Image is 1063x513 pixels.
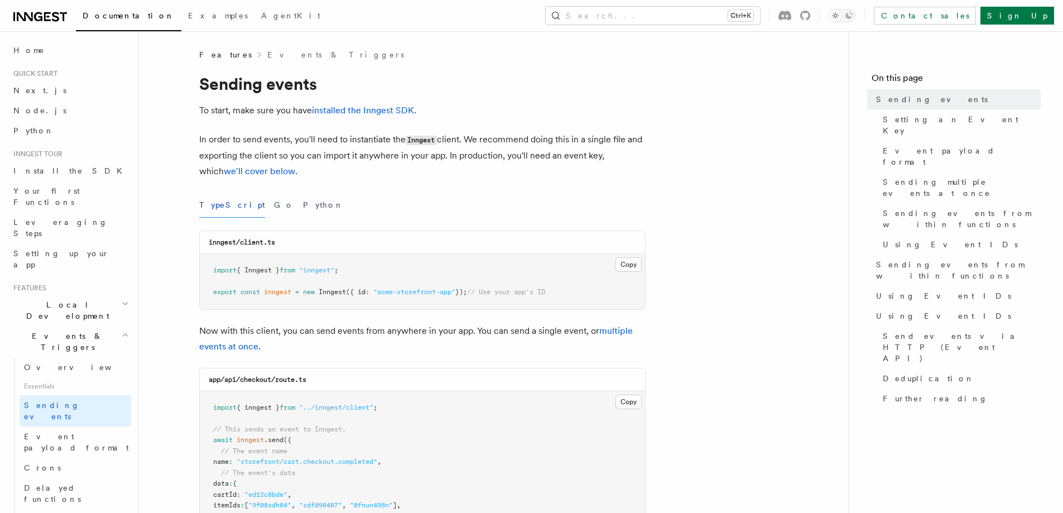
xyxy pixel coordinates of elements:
span: Examples [188,11,248,20]
a: Examples [181,3,254,30]
span: Delayed functions [24,483,81,504]
span: itemIds [213,501,241,509]
span: Sending events from within functions [883,208,1041,230]
span: Using Event IDs [883,239,1018,250]
span: Documentation [83,11,175,20]
a: Next.js [9,80,131,100]
span: Further reading [883,393,988,404]
a: Sending events [872,89,1041,109]
a: Event payload format [878,141,1041,172]
span: // The event's data [221,469,295,477]
span: Leveraging Steps [13,218,108,238]
span: Local Development [9,299,122,322]
span: "../inngest/client" [299,404,373,411]
span: Events & Triggers [9,330,122,353]
span: Crons [24,463,61,472]
span: Python [13,126,54,135]
span: "0fnun498n" [350,501,393,509]
a: installed the Inngest SDK [312,105,414,116]
span: Event payload format [24,432,129,452]
p: To start, make sure you have . [199,103,646,118]
a: Send events via HTTP (Event API) [878,326,1041,368]
a: Leveraging Steps [9,212,131,243]
a: Overview [20,357,131,377]
span: AgentKit [261,11,320,20]
a: Setting up your app [9,243,131,275]
span: .send [264,436,283,444]
span: inngest [264,288,291,296]
span: // This sends an event to Inngest. [213,425,346,433]
a: Python [9,121,131,141]
span: from [280,404,295,411]
span: ; [373,404,377,411]
a: Sending events from within functions [872,255,1041,286]
span: Inngest tour [9,150,62,159]
span: export [213,288,237,296]
span: "inngest" [299,266,334,274]
span: name [213,458,229,466]
a: Documentation [76,3,181,31]
span: , [287,491,291,498]
a: multiple events at once [199,325,633,352]
span: : [229,480,233,487]
span: Next.js [13,86,66,95]
span: Setting an Event Key [883,114,1041,136]
a: Your first Functions [9,181,131,212]
button: Python [303,193,344,218]
span: , [397,501,401,509]
span: Deduplication [883,373,974,384]
span: ({ id [346,288,365,296]
a: Further reading [878,389,1041,409]
span: : [237,491,241,498]
span: from [280,266,295,274]
span: Home [13,45,45,56]
span: : [229,458,233,466]
span: ] [393,501,397,509]
a: Install the SDK [9,161,131,181]
span: Overview [24,363,139,372]
span: { [233,480,237,487]
code: app/api/checkout/route.ts [209,376,306,383]
span: Sending events from within functions [876,259,1041,281]
kbd: Ctrl+K [728,10,753,21]
p: Now with this client, you can send events from anywhere in your app. You can send a single event,... [199,323,646,354]
span: await [213,436,233,444]
a: Delayed functions [20,478,131,509]
a: Crons [20,458,131,478]
a: Home [9,40,131,60]
span: Your first Functions [13,186,80,207]
span: Inngest [319,288,346,296]
a: Setting an Event Key [878,109,1041,141]
a: Using Event IDs [878,234,1041,255]
button: Go [274,193,294,218]
span: // Use your app's ID [467,288,545,296]
a: Sending multiple events at once [878,172,1041,203]
span: : [241,501,244,509]
a: Using Event IDs [872,286,1041,306]
a: Node.js [9,100,131,121]
span: ({ [283,436,291,444]
a: we'll cover below [224,166,295,176]
span: "ed12c8bde" [244,491,287,498]
span: inngest [237,436,264,444]
button: Search...Ctrl+K [546,7,760,25]
span: Quick start [9,69,57,78]
span: "acme-storefront-app" [373,288,455,296]
button: Copy [615,257,642,272]
span: { inngest } [237,404,280,411]
span: "storefront/cart.checkout.completed" [237,458,377,466]
span: Send events via HTTP (Event API) [883,330,1041,364]
span: import [213,266,237,274]
button: Toggle dark mode [829,9,855,22]
span: { Inngest } [237,266,280,274]
a: Deduplication [878,368,1041,389]
span: ; [334,266,338,274]
span: , [291,501,295,509]
p: In order to send events, you'll need to instantiate the client. We recommend doing this in a sing... [199,132,646,179]
span: , [342,501,346,509]
code: inngest/client.ts [209,238,275,246]
span: Features [199,49,252,60]
span: // The event name [221,447,287,455]
button: Copy [615,395,642,409]
span: Setting up your app [13,249,109,269]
